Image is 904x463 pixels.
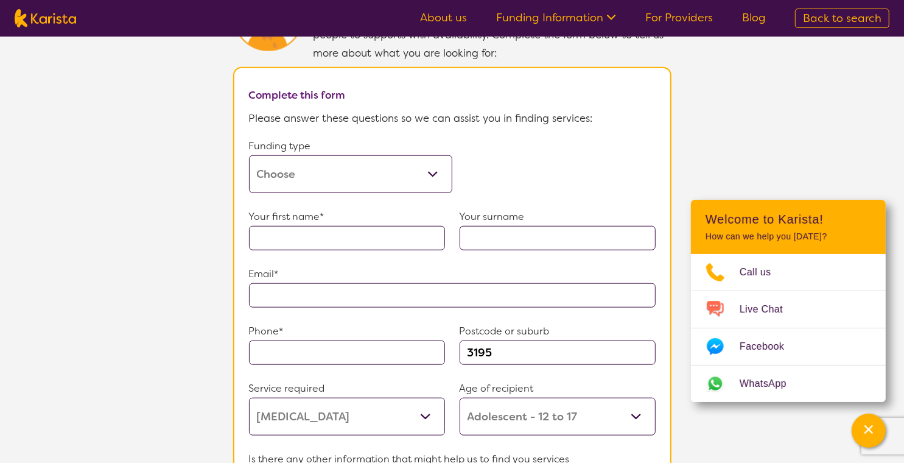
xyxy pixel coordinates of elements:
[706,231,871,242] p: How can we help you [DATE]?
[249,88,346,102] b: Complete this form
[795,9,889,28] a: Back to search
[740,338,799,356] span: Facebook
[803,11,881,26] span: Back to search
[706,212,871,227] h2: Welcome to Karista!
[460,380,656,398] p: Age of recipient
[740,300,797,319] span: Live Chat
[249,322,445,341] p: Phone*
[496,10,616,25] a: Funding Information
[645,10,713,25] a: For Providers
[460,322,656,341] p: Postcode or suburb
[740,375,801,393] span: WhatsApp
[691,200,886,402] div: Channel Menu
[460,208,656,226] p: Your surname
[249,109,656,127] p: Please answer these questions so we can assist you in finding services:
[420,10,467,25] a: About us
[15,9,76,27] img: Karista logo
[249,208,445,226] p: Your first name*
[852,414,886,448] button: Channel Menu
[742,10,766,25] a: Blog
[249,137,452,155] p: Funding type
[691,254,886,402] ul: Choose channel
[691,366,886,402] a: Web link opens in a new tab.
[249,380,445,398] p: Service required
[740,263,786,281] span: Call us
[249,265,656,283] p: Email*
